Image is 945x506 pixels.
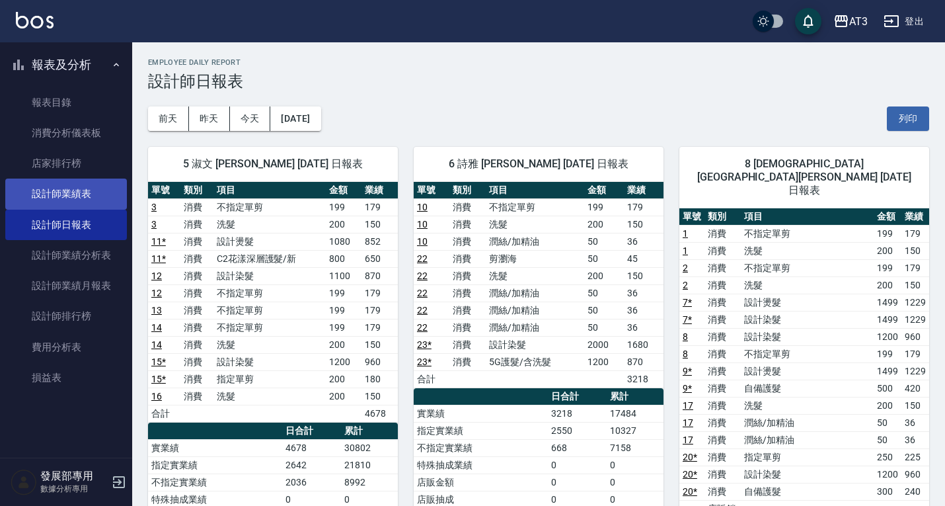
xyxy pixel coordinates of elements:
td: 4678 [361,405,398,422]
a: 2 [683,263,688,273]
td: 消費 [180,216,213,233]
td: 消費 [180,353,213,370]
th: 日合計 [282,423,341,440]
td: 36 [624,233,663,250]
td: 50 [584,233,624,250]
button: 前天 [148,106,189,131]
td: 0 [548,456,607,474]
td: 150 [361,336,398,353]
td: 店販金額 [414,474,548,491]
td: 消費 [704,276,741,294]
td: 潤絲/加精油 [486,233,584,250]
td: 2000 [584,336,624,353]
td: 指定實業績 [414,422,548,439]
td: 36 [624,284,663,302]
a: 22 [417,271,428,281]
span: 6 詩雅 [PERSON_NAME] [DATE] 日報表 [430,157,648,171]
td: 0 [548,474,607,491]
td: 199 [326,319,362,336]
td: 21810 [341,456,398,474]
th: 類別 [180,182,213,199]
button: save [795,8,821,34]
td: 150 [901,397,929,414]
a: 12 [151,288,162,298]
td: 1200 [326,353,362,370]
td: 消費 [180,267,213,284]
td: 800 [326,250,362,267]
th: 業績 [361,182,398,199]
td: 200 [326,370,362,388]
td: 消費 [704,311,741,328]
td: 消費 [704,448,741,466]
td: 指定實業績 [148,456,282,474]
td: 不指定單剪 [213,198,326,216]
h3: 設計師日報表 [148,72,929,91]
td: 225 [901,448,929,466]
a: 17 [683,400,693,411]
td: 自備護髮 [741,380,874,397]
th: 累計 [607,388,663,405]
th: 類別 [704,208,741,226]
a: 17 [683,417,693,428]
td: 199 [326,302,362,319]
a: 8 [683,349,688,359]
td: 消費 [180,370,213,388]
td: 179 [361,284,398,302]
td: 200 [874,242,901,259]
td: 1229 [901,311,929,328]
h2: Employee Daily Report [148,58,929,67]
td: 36 [901,431,929,448]
a: 1 [683,245,688,256]
td: 實業績 [414,405,548,422]
td: 合計 [414,370,449,388]
td: 500 [874,380,901,397]
td: 洗髮 [213,216,326,233]
td: 150 [624,267,663,284]
td: 1499 [874,294,901,311]
td: 199 [584,198,624,216]
td: 150 [624,216,663,233]
button: 今天 [230,106,271,131]
a: 22 [417,322,428,333]
td: 消費 [704,328,741,345]
td: 179 [901,345,929,362]
td: 1499 [874,311,901,328]
td: 潤絲/加精油 [741,414,874,431]
td: 199 [874,345,901,362]
td: 50 [584,284,624,302]
td: 消費 [180,319,213,336]
td: 消費 [180,198,213,216]
td: 消費 [704,225,741,242]
td: 668 [548,439,607,456]
td: 潤絲/加精油 [741,431,874,448]
td: 179 [361,302,398,319]
button: 列印 [887,106,929,131]
span: 8 [DEMOGRAPHIC_DATA][GEOGRAPHIC_DATA][PERSON_NAME] [DATE] 日報表 [695,157,913,197]
td: 200 [584,267,624,284]
td: 消費 [704,294,741,311]
td: 200 [326,336,362,353]
button: [DATE] [270,106,321,131]
td: 自備護髮 [741,483,874,500]
a: 設計師業績分析表 [5,240,127,271]
td: 250 [874,448,901,466]
td: 不指定實業績 [148,474,282,491]
td: 設計染髮 [213,353,326,370]
td: 200 [326,388,362,405]
td: 179 [624,198,663,216]
td: 消費 [704,345,741,362]
td: 設計燙髮 [213,233,326,250]
td: 1229 [901,362,929,380]
th: 業績 [901,208,929,226]
td: 5G護髮/含洗髮 [486,353,584,370]
td: 240 [901,483,929,500]
td: 特殊抽成業績 [414,456,548,474]
th: 累計 [341,423,398,440]
td: 洗髮 [741,276,874,294]
td: 消費 [704,380,741,397]
a: 3 [151,219,157,230]
a: 設計師業績表 [5,179,127,209]
td: 消費 [704,242,741,259]
td: 洗髮 [741,397,874,414]
td: 3218 [548,405,607,422]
